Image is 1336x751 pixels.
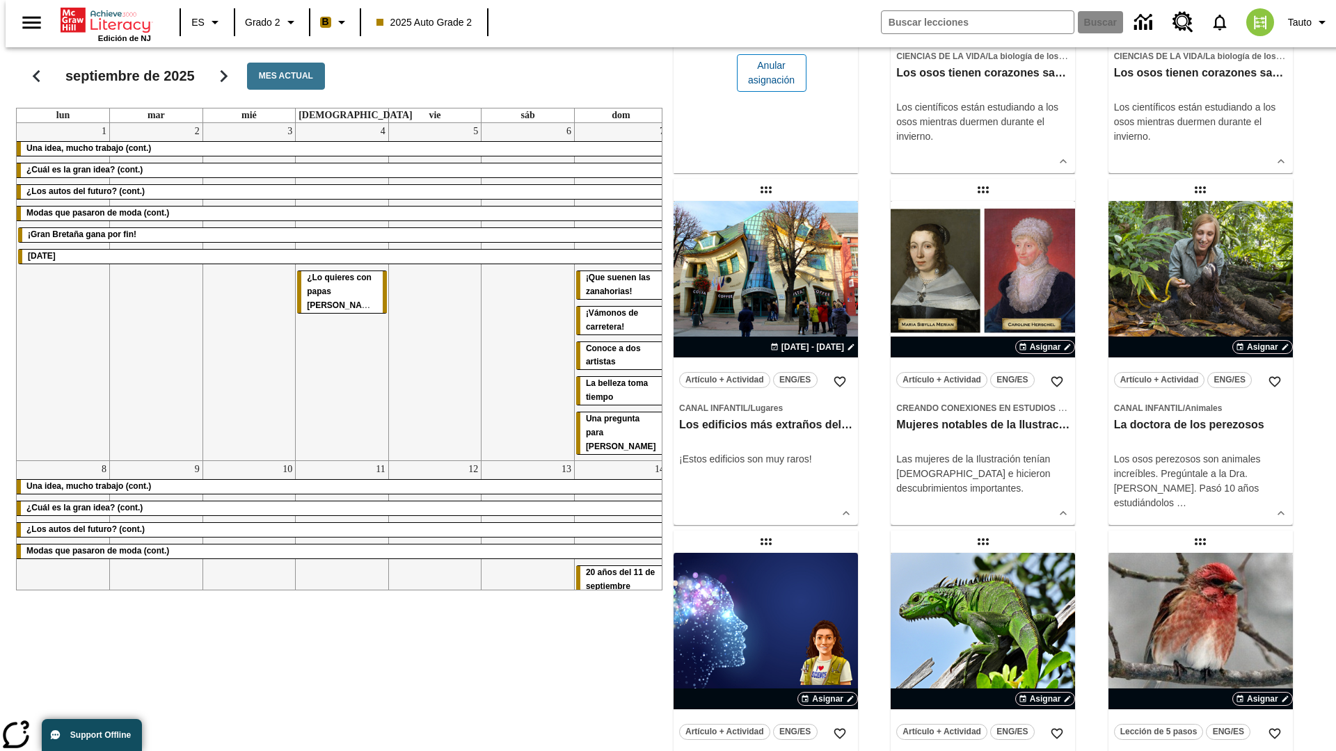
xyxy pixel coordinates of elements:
[1015,692,1076,706] button: Asignar Elegir fechas
[1044,721,1069,746] button: Añadir a mis Favoritas
[245,15,280,30] span: Grado 2
[781,341,844,353] span: [DATE] - [DATE]
[755,179,777,201] div: Lección arrastrable: Los edificios más extraños del mundo
[17,163,667,177] div: ¿Cuál es la gran idea? (cont.)
[1126,3,1164,42] a: Centro de información
[54,108,72,122] a: lunes
[1183,403,1185,413] span: /
[247,63,325,90] button: Mes actual
[296,123,389,460] td: 4 de septiembre de 2025
[17,123,110,460] td: 1 de septiembre de 2025
[996,725,1028,739] span: ENG/ES
[836,503,857,524] button: Ver más
[1288,15,1312,30] span: Tauto
[26,143,151,153] span: Una idea, mucho trabajo (cont.)
[285,123,295,140] a: 3 de septiembre de 2025
[896,66,1069,81] h3: Los osos tienen corazones sanos, pero ¿por qué?
[576,271,666,299] div: ¡Que suenen las zanahorias!
[657,123,667,140] a: 7 de septiembre de 2025
[576,566,666,594] div: 20 años del 11 de septiembre
[28,251,56,261] span: Día del Trabajo
[1271,151,1291,172] button: Ver más
[315,10,356,35] button: Boost El color de la clase es anaranjado claro. Cambiar el color de la clase.
[482,123,575,460] td: 6 de septiembre de 2025
[896,724,987,740] button: Artículo + Actividad
[1114,724,1204,740] button: Lección de 5 pasos
[26,165,143,175] span: ¿Cuál es la gran idea? (cont.)
[373,461,388,478] a: 11 de septiembre de 2025
[28,229,136,239] span: ¡Gran Bretaña gana por fin!
[185,10,230,35] button: Lenguaje: ES, Selecciona un idioma
[1238,4,1282,40] button: Escoja un nuevo avatar
[827,721,852,746] button: Añadir a mis Favoritas
[426,108,443,122] a: viernes
[61,6,151,34] a: Portada
[564,123,574,140] a: 6 de septiembre de 2025
[1114,49,1287,63] span: Tema: Ciencias de la Vida/La biología de los sistemas humanos y la salud
[586,308,638,332] span: ¡Vámonos de carretera!
[750,403,783,413] span: Lugares
[11,2,52,43] button: Abrir el menú lateral
[1189,531,1211,553] div: Lección arrastrable: Ahora las aves van más al norte
[559,461,574,478] a: 13 de septiembre de 2025
[42,719,142,751] button: Support Offline
[609,108,633,122] a: domingo
[1214,373,1246,387] span: ENG/ES
[1247,693,1278,705] span: Asignar
[586,344,641,367] span: Conoce a dos artistas
[1030,693,1061,705] span: Asignar
[1262,721,1287,746] button: Añadir a mis Favoritas
[896,401,1069,415] span: Tema: Creando conexiones en Estudios Sociales/Historia universal II
[1232,692,1293,706] button: Asignar Elegir fechas
[18,228,666,242] div: ¡Gran Bretaña gana por fin!
[18,250,666,264] div: Día del Trabajo
[737,54,806,92] button: Anular asignación
[779,725,811,739] span: ENG/ES
[891,201,1075,525] div: lesson details
[679,401,852,415] span: Tema: Canal Infantil/Lugares
[26,503,143,512] span: ¿Cuál es la gran idea? (cont.)
[1030,341,1061,353] span: Asignar
[586,567,655,591] span: 20 años del 11 de septiembre
[679,372,770,388] button: Artículo + Actividad
[202,460,296,636] td: 10 de septiembre de 2025
[17,185,667,199] div: ¿Los autos del futuro? (cont.)
[1164,3,1202,41] a: Centro de recursos, Se abrirá en una pestaña nueva.
[574,123,667,460] td: 7 de septiembre de 2025
[586,378,648,402] span: La belleza toma tiempo
[192,123,202,140] a: 2 de septiembre de 2025
[239,10,305,35] button: Grado: Grado 2, Elige un grado
[296,460,389,636] td: 11 de septiembre de 2025
[26,524,145,534] span: ¿Los autos del futuro? (cont.)
[191,15,205,30] span: ES
[17,544,667,558] div: Modas que pasaron de moda (cont.)
[1246,8,1274,36] img: avatar image
[679,724,770,740] button: Artículo + Actividad
[26,481,151,491] span: Una idea, mucho trabajo (cont.)
[576,307,666,334] div: ¡Vámonos de carretera!
[1053,151,1074,172] button: Ver más
[679,452,852,467] div: ¡Estos edificios son muy raros!
[576,412,666,454] div: Una pregunta para Joplin
[99,461,109,478] a: 8 de septiembre de 2025
[1015,340,1076,354] button: Asignar Elegir fechas
[768,341,858,353] button: 06 ago - 06 ago Elegir fechas
[26,546,169,556] span: Modas que pasaron de moda (cont.)
[1114,66,1287,81] h3: Los osos tienen corazones sanos, pero ¿por qué?
[773,724,818,740] button: ENG/ES
[388,460,482,636] td: 12 de septiembre de 2025
[896,100,1069,144] p: Los científicos están estudiando a los osos mientras duermen durante el invierno.
[896,51,985,61] span: Ciencias de la Vida
[206,58,241,94] button: Seguir
[280,461,295,478] a: 10 de septiembre de 2025
[1108,201,1293,525] div: lesson details
[26,186,145,196] span: ¿Los autos del futuro? (cont.)
[307,273,382,310] span: ¿Lo quieres con papas fritas?
[652,461,667,478] a: 14 de septiembre de 2025
[685,373,764,387] span: Artículo + Actividad
[685,725,764,739] span: Artículo + Actividad
[17,207,667,220] div: Modas que pasaron de moda (cont.)
[297,271,387,313] div: ¿Lo quieres con papas fritas?
[466,461,481,478] a: 12 de septiembre de 2025
[17,460,110,636] td: 8 de septiembre de 2025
